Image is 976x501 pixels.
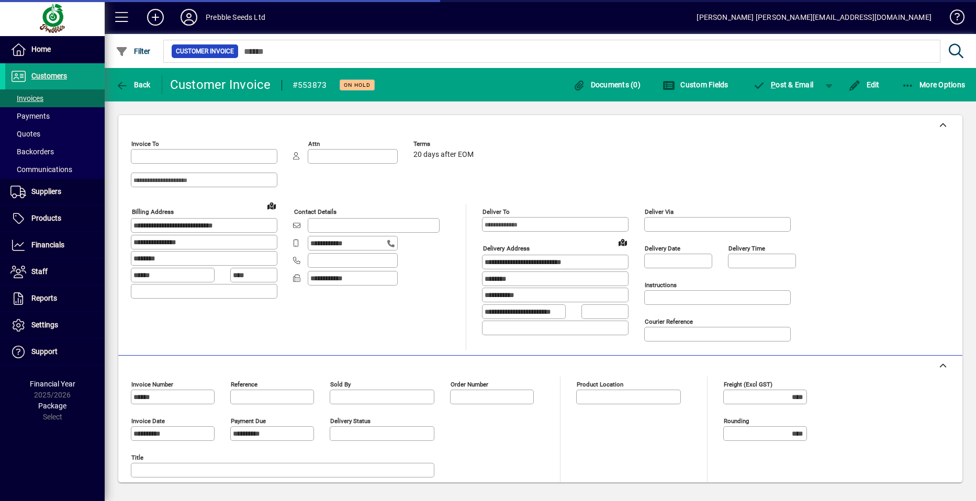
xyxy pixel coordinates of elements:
[10,94,43,103] span: Invoices
[5,37,105,63] a: Home
[413,141,476,147] span: Terms
[308,140,320,147] mat-label: Attn
[116,81,151,89] span: Back
[5,339,105,365] a: Support
[139,8,172,27] button: Add
[31,45,51,53] span: Home
[660,75,731,94] button: Custom Fields
[570,75,643,94] button: Documents (0)
[293,77,327,94] div: #553873
[31,72,67,80] span: Customers
[645,208,674,215] mat-label: Deliver via
[724,417,749,425] mat-label: Rounding
[645,245,680,252] mat-label: Delivery date
[5,107,105,125] a: Payments
[5,179,105,205] a: Suppliers
[176,46,234,56] span: Customer Invoice
[753,81,814,89] span: ost & Email
[131,381,173,388] mat-label: Invoice number
[645,281,677,289] mat-label: Instructions
[724,381,772,388] mat-label: Freight (excl GST)
[330,417,371,425] mat-label: Delivery status
[344,82,371,88] span: On hold
[31,347,58,356] span: Support
[31,187,61,196] span: Suppliers
[902,81,966,89] span: More Options
[5,125,105,143] a: Quotes
[131,140,159,147] mat-label: Invoice To
[10,130,40,138] span: Quotes
[451,381,488,388] mat-label: Order number
[899,75,968,94] button: More Options
[31,321,58,329] span: Settings
[573,81,641,89] span: Documents (0)
[5,312,105,338] a: Settings
[113,42,153,61] button: Filter
[748,75,819,94] button: Post & Email
[10,165,72,174] span: Communications
[5,161,105,178] a: Communications
[645,318,693,325] mat-label: Courier Reference
[116,47,151,55] span: Filter
[846,75,882,94] button: Edit
[5,259,105,285] a: Staff
[131,417,165,425] mat-label: Invoice date
[170,76,271,93] div: Customer Invoice
[5,286,105,312] a: Reports
[38,402,66,410] span: Package
[10,147,54,156] span: Backorders
[577,381,623,388] mat-label: Product location
[131,454,143,461] mat-label: Title
[413,151,474,159] span: 20 days after EOM
[483,208,510,215] mat-label: Deliver To
[663,81,728,89] span: Custom Fields
[10,112,50,120] span: Payments
[113,75,153,94] button: Back
[206,9,265,26] div: Prebble Seeds Ltd
[5,89,105,107] a: Invoices
[771,81,776,89] span: P
[330,381,351,388] mat-label: Sold by
[848,81,880,89] span: Edit
[31,267,48,276] span: Staff
[263,197,280,214] a: View on map
[5,143,105,161] a: Backorders
[31,214,61,222] span: Products
[231,417,266,425] mat-label: Payment due
[728,245,765,252] mat-label: Delivery time
[30,380,75,388] span: Financial Year
[31,241,64,249] span: Financials
[31,294,57,302] span: Reports
[5,206,105,232] a: Products
[231,381,257,388] mat-label: Reference
[614,234,631,251] a: View on map
[105,75,162,94] app-page-header-button: Back
[942,2,963,36] a: Knowledge Base
[172,8,206,27] button: Profile
[5,232,105,258] a: Financials
[697,9,932,26] div: [PERSON_NAME] [PERSON_NAME][EMAIL_ADDRESS][DOMAIN_NAME]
